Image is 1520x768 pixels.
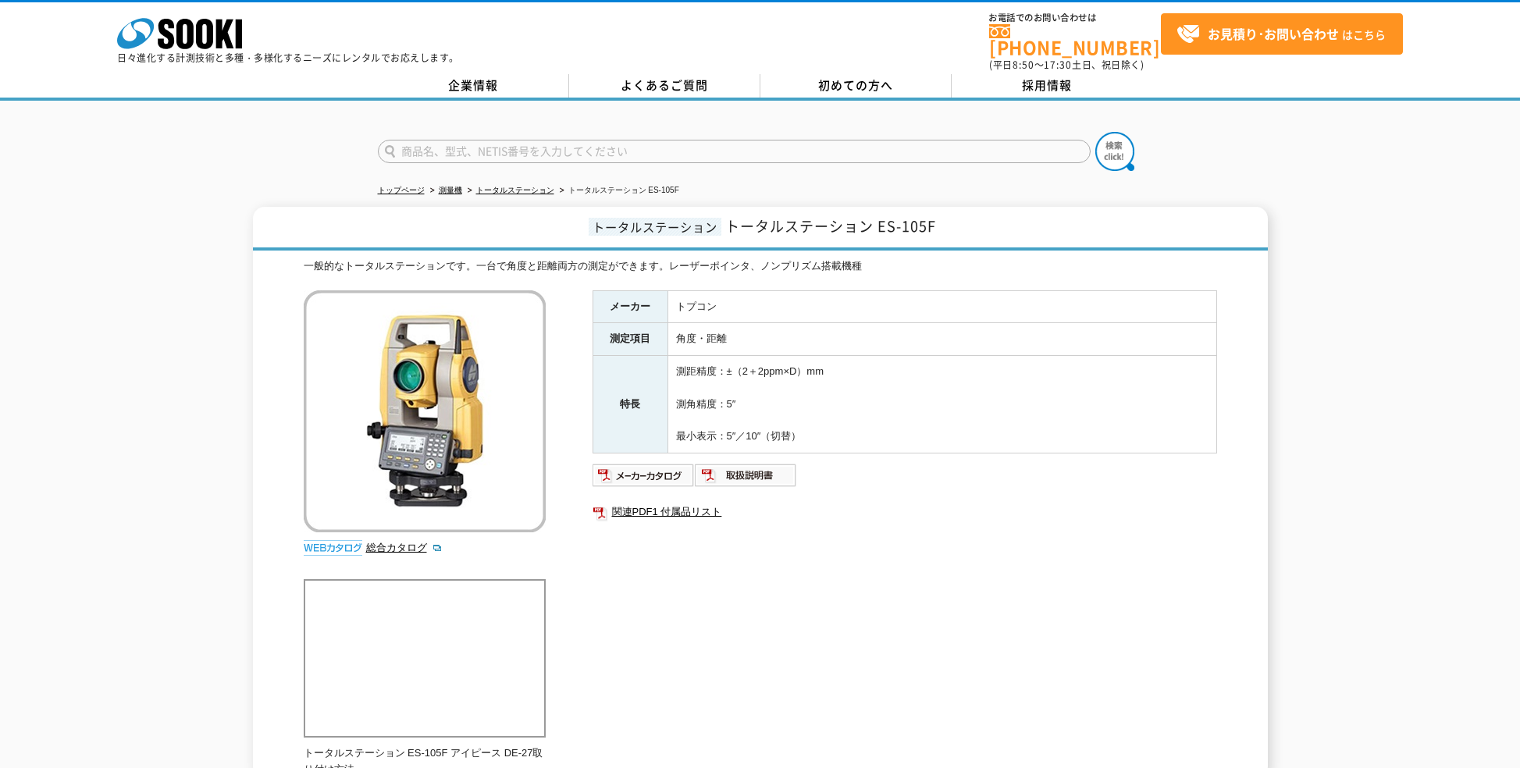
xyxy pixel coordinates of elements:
[1208,24,1339,43] strong: お見積り･お問い合わせ
[593,356,667,453] th: 特長
[439,186,462,194] a: 測量機
[593,463,695,488] img: メーカーカタログ
[952,74,1143,98] a: 採用情報
[378,74,569,98] a: 企業情報
[667,356,1216,453] td: 測距精度：±（2＋2ppm×D）mm 測角精度：5″ 最小表示：5″／10″（切替）
[989,24,1161,56] a: [PHONE_NUMBER]
[725,215,936,236] span: トータルステーション ES-105F
[569,74,760,98] a: よくあるご質問
[593,502,1217,522] a: 関連PDF1 付属品リスト
[593,473,695,485] a: メーカーカタログ
[667,290,1216,323] td: トプコン
[378,186,425,194] a: トップページ
[476,186,554,194] a: トータルステーション
[304,540,362,556] img: webカタログ
[818,76,893,94] span: 初めての方へ
[366,542,443,553] a: 総合カタログ
[989,13,1161,23] span: お電話でのお問い合わせは
[667,323,1216,356] td: 角度・距離
[593,323,667,356] th: 測定項目
[1013,58,1034,72] span: 8:50
[1176,23,1386,46] span: はこちら
[304,258,1217,275] div: 一般的なトータルステーションです。一台で角度と距離両方の測定ができます。レーザーポインタ、ノンプリズム搭載機種
[1095,132,1134,171] img: btn_search.png
[695,473,797,485] a: 取扱説明書
[1161,13,1403,55] a: お見積り･お問い合わせはこちら
[989,58,1144,72] span: (平日 ～ 土日、祝日除く)
[593,290,667,323] th: メーカー
[760,74,952,98] a: 初めての方へ
[557,183,679,199] li: トータルステーション ES-105F
[117,53,459,62] p: 日々進化する計測技術と多種・多様化するニーズにレンタルでお応えします。
[304,290,546,532] img: トータルステーション ES-105F
[1044,58,1072,72] span: 17:30
[695,463,797,488] img: 取扱説明書
[378,140,1091,163] input: 商品名、型式、NETIS番号を入力してください
[589,218,721,236] span: トータルステーション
